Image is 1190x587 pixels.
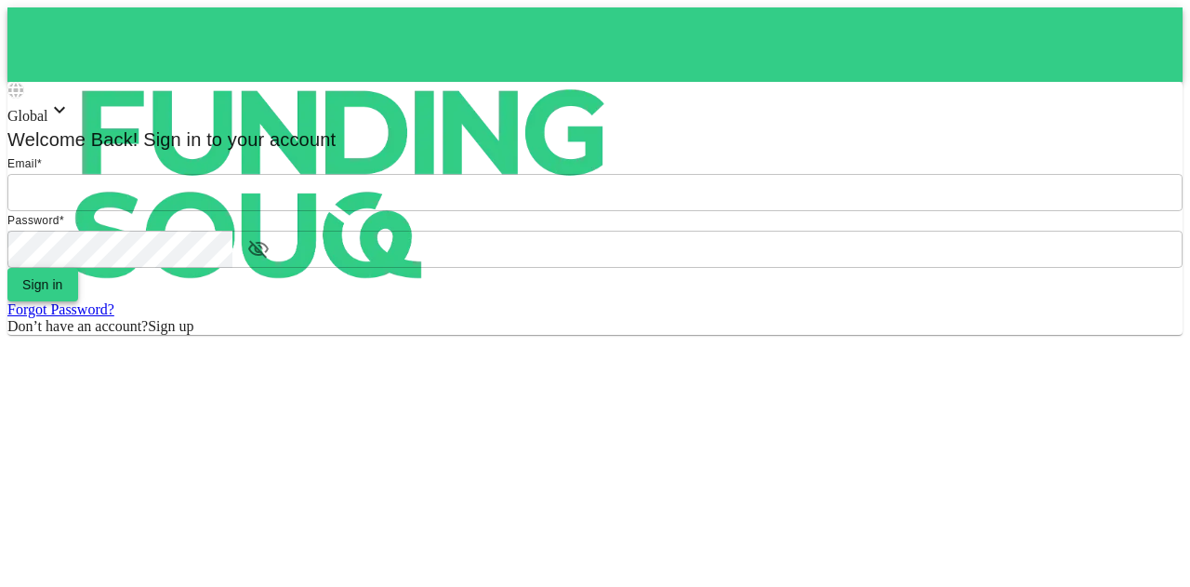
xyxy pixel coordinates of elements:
img: logo [7,7,677,361]
a: Forgot Password? [7,301,114,317]
span: Email [7,157,37,170]
span: Don’t have an account? [7,318,148,334]
span: Password [7,214,59,227]
span: Sign in to your account [139,129,337,150]
input: email [7,174,1183,211]
button: Sign in [7,268,78,301]
span: Welcome Back! [7,129,139,150]
a: logo [7,7,1183,82]
input: password [7,231,232,268]
span: Sign up [148,318,193,334]
div: Global [7,99,1183,125]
